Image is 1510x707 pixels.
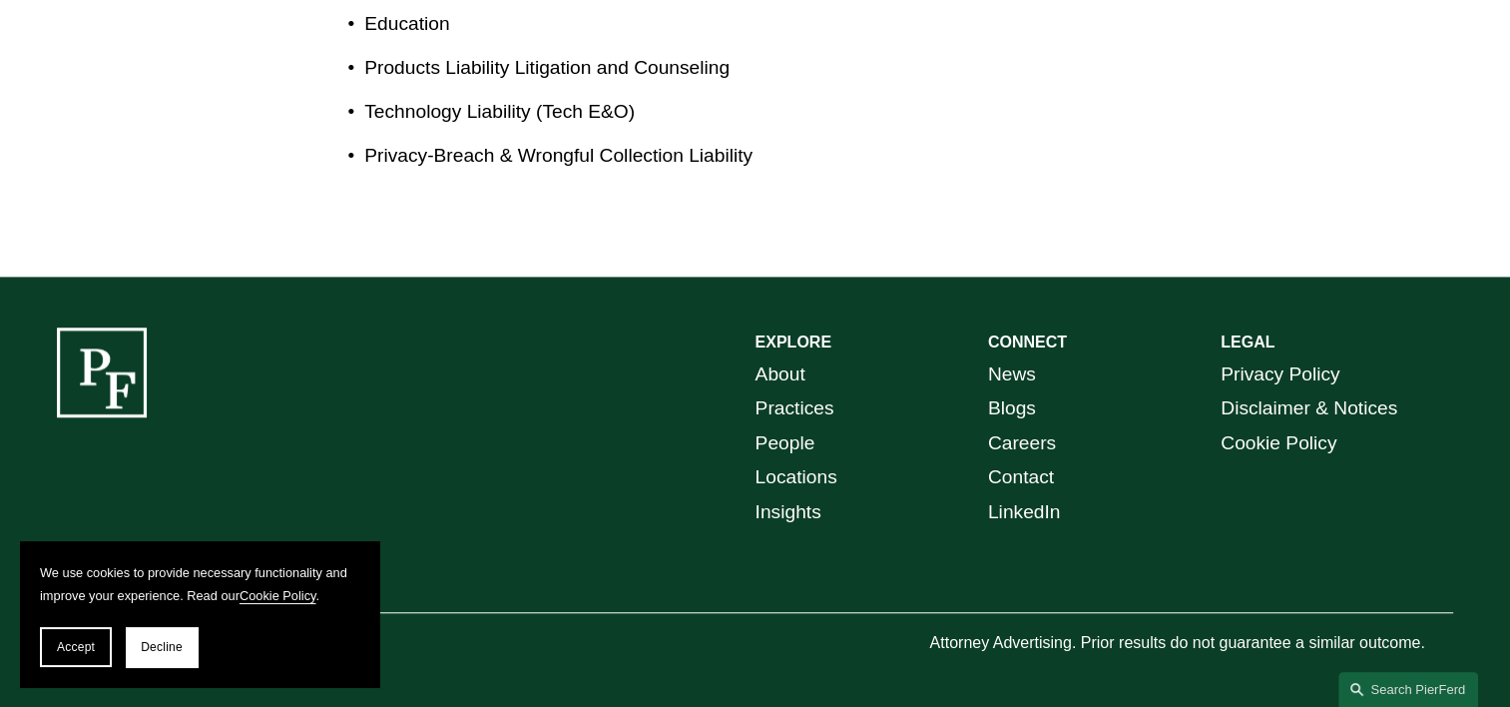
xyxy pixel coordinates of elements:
[364,7,755,42] p: Education
[755,495,821,530] a: Insights
[1338,672,1478,707] a: Search this site
[40,627,112,667] button: Accept
[126,627,198,667] button: Decline
[57,640,95,654] span: Accept
[1221,334,1274,351] strong: LEGAL
[755,391,834,426] a: Practices
[1221,391,1397,426] a: Disclaimer & Notices
[364,95,755,130] p: Technology Liability (Tech E&O)
[141,640,183,654] span: Decline
[755,357,805,392] a: About
[755,460,837,495] a: Locations
[755,426,815,461] a: People
[988,426,1056,461] a: Careers
[240,588,316,603] a: Cookie Policy
[1221,357,1339,392] a: Privacy Policy
[1221,426,1336,461] a: Cookie Policy
[988,391,1036,426] a: Blogs
[929,629,1453,658] p: Attorney Advertising. Prior results do not guarantee a similar outcome.
[755,334,831,351] strong: EXPLORE
[364,51,755,86] p: Products Liability Litigation and Counseling
[40,561,359,607] p: We use cookies to provide necessary functionality and improve your experience. Read our .
[988,334,1067,351] strong: CONNECT
[20,541,379,687] section: Cookie banner
[988,460,1054,495] a: Contact
[364,139,755,174] p: Privacy-Breach & Wrongful Collection Liability
[988,357,1036,392] a: News
[988,495,1061,530] a: LinkedIn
